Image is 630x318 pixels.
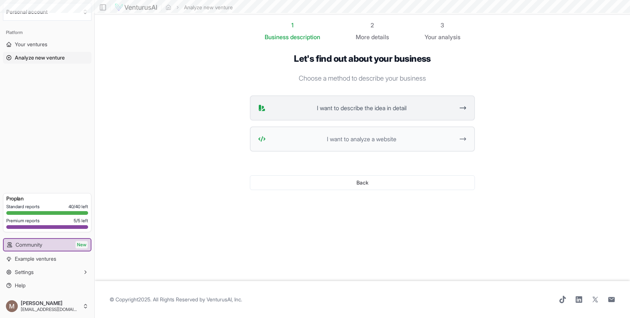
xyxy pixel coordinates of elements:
[371,33,389,41] span: details
[6,300,18,312] img: ACg8ocKycqC-AtwJ5tfHfbQq5SBuG9z3n8TOWZAqjPLOWUHb4QdbKw=s96-c
[15,282,26,289] span: Help
[269,104,454,112] span: I want to describe the idea in detail
[207,296,241,302] a: VenturusAI, Inc
[250,126,475,152] button: I want to analyze a website
[4,239,91,251] a: CommunityNew
[3,297,91,315] button: [PERSON_NAME][EMAIL_ADDRESS][DOMAIN_NAME]
[425,33,437,41] span: Your
[3,280,91,291] a: Help
[21,300,80,307] span: [PERSON_NAME]
[74,218,88,224] span: 5 / 5 left
[15,41,47,48] span: Your ventures
[3,52,91,64] a: Analyze new venture
[76,241,88,248] span: New
[3,27,91,38] div: Platform
[16,241,42,248] span: Community
[356,21,389,30] div: 2
[425,21,460,30] div: 3
[250,73,475,84] p: Choose a method to describe your business
[250,95,475,121] button: I want to describe the idea in detail
[290,33,320,41] span: description
[68,204,88,210] span: 40 / 40 left
[15,255,56,263] span: Example ventures
[110,296,242,303] span: © Copyright 2025 . All Rights Reserved by .
[356,33,370,41] span: More
[250,53,475,64] h1: Let's find out about your business
[3,266,91,278] button: Settings
[265,33,289,41] span: Business
[265,21,320,30] div: 1
[6,204,40,210] span: Standard reports
[3,253,91,265] a: Example ventures
[21,307,80,312] span: [EMAIL_ADDRESS][DOMAIN_NAME]
[3,38,91,50] a: Your ventures
[15,268,34,276] span: Settings
[6,195,88,202] h3: Pro plan
[438,33,460,41] span: analysis
[6,218,40,224] span: Premium reports
[269,135,454,143] span: I want to analyze a website
[15,54,65,61] span: Analyze new venture
[250,175,475,190] button: Back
